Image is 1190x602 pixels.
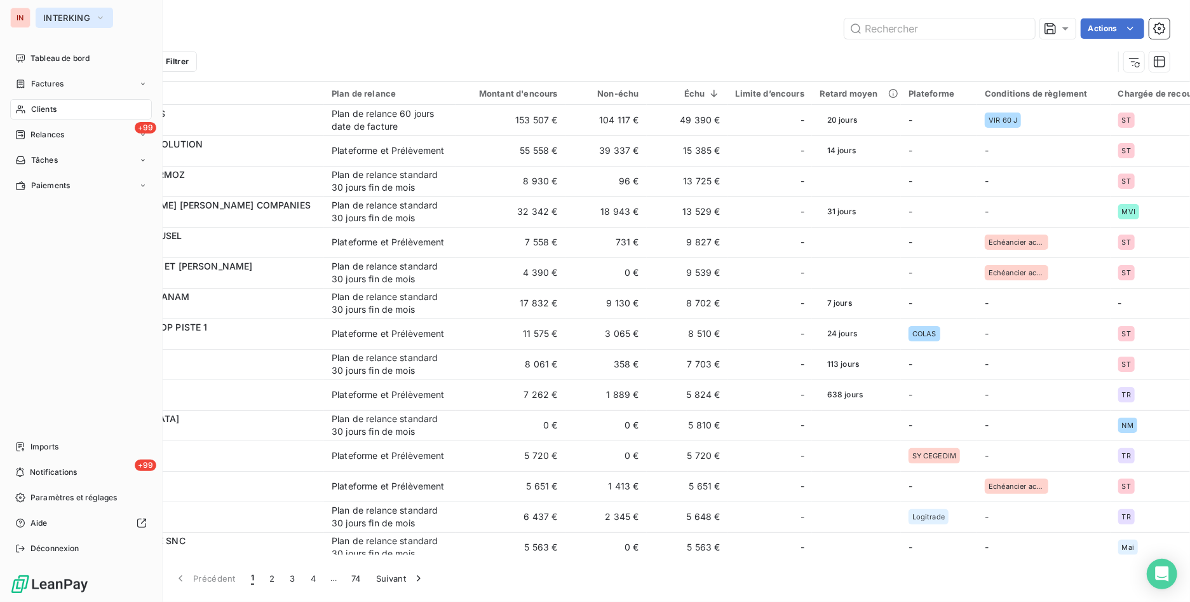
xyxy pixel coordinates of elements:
[985,175,989,186] span: -
[1122,269,1131,277] span: ST
[1122,544,1134,551] span: Mai
[456,410,565,441] td: 0 €
[909,145,912,156] span: -
[909,420,912,430] span: -
[1122,360,1131,368] span: ST
[565,105,647,135] td: 104 117 €
[820,141,863,160] span: 14 jours
[565,410,647,441] td: 0 €
[1147,559,1177,589] div: Open Intercom Messenger
[820,88,893,99] div: Retard moyen
[647,227,728,257] td: 9 827 €
[912,330,936,338] span: COLAS
[1122,147,1131,154] span: ST
[332,260,449,285] div: Plan de relance standard 30 jours fin de mois
[88,273,316,285] span: I1019097
[801,205,804,218] span: -
[985,298,989,308] span: -
[565,532,647,563] td: 0 €
[985,88,1102,99] div: Conditions de règlement
[909,175,912,186] span: -
[332,413,449,438] div: Plan de relance standard 30 jours fin de mois
[139,51,197,72] button: Filtrer
[31,180,70,191] span: Paiements
[88,212,316,224] span: I44008147
[1122,208,1135,215] span: MVI
[909,542,912,552] span: -
[820,324,865,343] span: 24 jours
[647,410,728,441] td: 5 810 €
[647,318,728,349] td: 8 510 €
[801,266,804,279] span: -
[912,452,957,460] span: SY CEGEDIM
[332,327,445,340] div: Plateforme et Prélèvement
[10,8,30,28] div: IN
[565,196,647,227] td: 18 943 €
[456,196,565,227] td: 32 342 €
[464,88,558,99] div: Montant d'encours
[88,395,316,407] span: I125005993
[820,111,865,130] span: 20 jours
[332,480,445,493] div: Plateforme et Prélèvement
[332,535,449,560] div: Plan de relance standard 30 jours fin de mois
[88,200,311,210] span: BY [PERSON_NAME] [PERSON_NAME] COMPANIES
[88,547,316,560] span: I78000801
[31,78,64,90] span: Factures
[332,291,449,316] div: Plan de relance standard 30 jours fin de mois
[647,135,728,166] td: 15 385 €
[10,513,152,533] a: Aide
[647,380,728,410] td: 5 824 €
[801,541,804,554] span: -
[332,449,445,462] div: Plateforme et Prélèvement
[88,425,316,438] span: I57004798
[820,294,860,313] span: 7 jours
[820,202,863,221] span: 31 jours
[985,328,989,339] span: -
[323,568,344,589] span: …
[30,543,79,554] span: Déconnexion
[332,199,449,224] div: Plan de relance standard 30 jours fin de mois
[283,565,303,592] button: 3
[801,388,804,401] span: -
[647,105,728,135] td: 49 390 €
[88,120,316,133] span: I127002869
[909,359,912,369] span: -
[456,441,565,471] td: 5 720 €
[909,88,970,99] div: Plateforme
[909,298,912,308] span: -
[1122,116,1131,124] span: ST
[801,358,804,371] span: -
[456,532,565,563] td: 5 563 €
[573,88,639,99] div: Non-échu
[801,175,804,188] span: -
[565,471,647,502] td: 1 413 €
[985,511,989,522] span: -
[1122,177,1131,185] span: ST
[565,349,647,380] td: 358 €
[332,352,449,377] div: Plan de relance standard 30 jours fin de mois
[985,420,989,430] span: -
[989,482,1045,490] span: Echéancier accordé
[989,269,1045,277] span: Echéancier accordé
[647,288,728,318] td: 8 702 €
[135,460,156,471] span: +99
[262,565,282,592] button: 2
[1081,18,1144,39] button: Actions
[565,227,647,257] td: 731 €
[456,502,565,532] td: 6 437 €
[332,144,445,157] div: Plateforme et Prélèvement
[10,574,89,594] img: Logo LeanPay
[31,154,58,166] span: Tâches
[332,168,449,194] div: Plan de relance standard 30 jours fin de mois
[801,510,804,523] span: -
[801,236,804,249] span: -
[88,334,316,346] span: I229020465
[1122,421,1133,429] span: NM
[801,114,804,127] span: -
[88,517,316,530] span: I123063045
[303,565,323,592] button: 4
[30,492,117,503] span: Paramètres et réglages
[88,303,316,316] span: I121028823
[251,572,254,585] span: 1
[332,88,449,99] div: Plan de relance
